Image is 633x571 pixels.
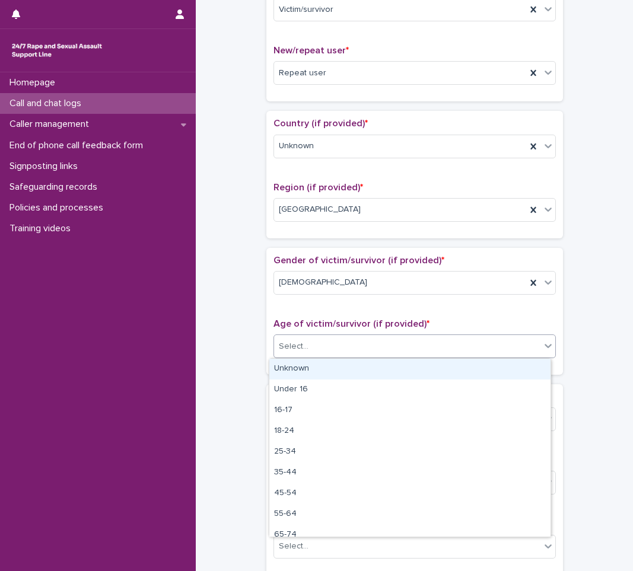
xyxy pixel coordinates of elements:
div: 65-74 [269,525,551,546]
span: Unknown [279,140,314,152]
div: Select... [279,540,308,553]
div: Unknown [269,359,551,379]
span: Victim/survivor [279,4,333,16]
p: Training videos [5,223,80,234]
div: 18-24 [269,421,551,442]
div: 35-44 [269,462,551,483]
span: Age of victim/survivor (if provided) [273,319,430,328]
div: 25-34 [269,442,551,462]
p: Safeguarding records [5,181,107,193]
p: Policies and processes [5,202,113,213]
p: End of phone call feedback form [5,140,152,151]
div: Select... [279,340,308,353]
span: Repeat user [279,67,326,79]
img: rhQMoQhaT3yELyF149Cw [9,39,104,62]
span: Gender of victim/survivor (if provided) [273,256,444,265]
div: 16-17 [269,400,551,421]
span: Region (if provided) [273,183,363,192]
span: Country (if provided) [273,119,368,128]
p: Homepage [5,77,65,88]
p: Signposting links [5,161,87,172]
span: [GEOGRAPHIC_DATA] [279,203,361,216]
div: 55-64 [269,504,551,525]
div: Under 16 [269,379,551,400]
div: 45-54 [269,483,551,504]
span: [DEMOGRAPHIC_DATA] [279,276,367,289]
span: New/repeat user [273,46,349,55]
p: Call and chat logs [5,98,91,109]
p: Caller management [5,119,98,130]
